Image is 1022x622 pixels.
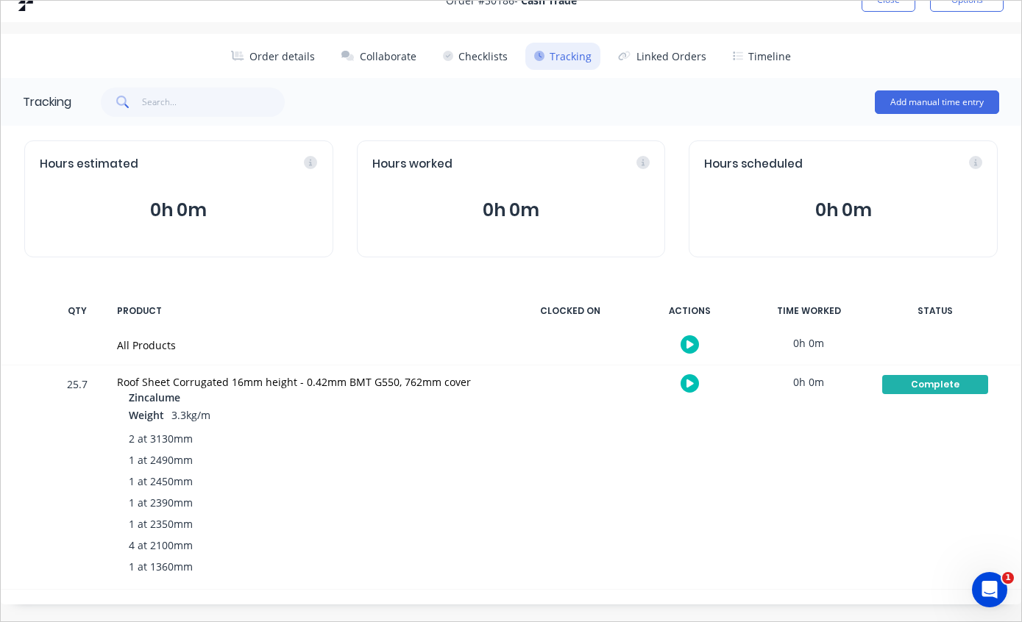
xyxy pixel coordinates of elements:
[55,296,99,326] div: QTY
[724,43,800,70] button: Timeline
[40,156,138,173] span: Hours estimated
[881,374,989,395] button: Complete
[129,495,193,510] span: 1 at 2390mm
[515,296,625,326] div: CLOCKED ON
[372,196,650,224] button: 0h 0m
[129,407,164,423] span: Weight
[634,296,745,326] div: ACTIONS
[108,296,506,326] div: PRODUCT
[704,156,803,173] span: Hours scheduled
[117,374,497,390] div: Roof Sheet Corrugated 16mm height - 0.42mm BMT G550, 762mm cover
[129,390,180,405] span: Zincalume
[753,296,864,326] div: TIME WORKED
[1002,572,1014,584] span: 1
[117,337,497,353] div: All Products
[171,408,210,422] span: 3.3kg/m
[23,93,71,111] div: Tracking
[753,365,864,398] div: 0h 0m
[129,452,193,468] span: 1 at 2490mm
[333,43,425,70] button: Collaborate
[55,368,99,589] div: 25.7
[609,43,715,70] button: Linked Orders
[129,431,193,446] span: 2 at 3130mm
[142,87,285,117] input: Search...
[434,43,517,70] button: Checklists
[372,156,453,173] span: Hours worked
[222,43,324,70] button: Order details
[753,326,864,360] div: 0h 0m
[873,296,998,326] div: STATUS
[129,537,193,553] span: 4 at 2100mm
[129,559,193,574] span: 1 at 1360mm
[525,43,600,70] button: Tracking
[972,572,1007,607] iframe: Intercom live chat
[129,473,193,489] span: 1 at 2450mm
[882,375,988,394] div: Complete
[129,516,193,532] span: 1 at 2350mm
[875,90,999,114] button: Add manual time entry
[704,196,982,224] button: 0h 0m
[40,196,318,224] button: 0h 0m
